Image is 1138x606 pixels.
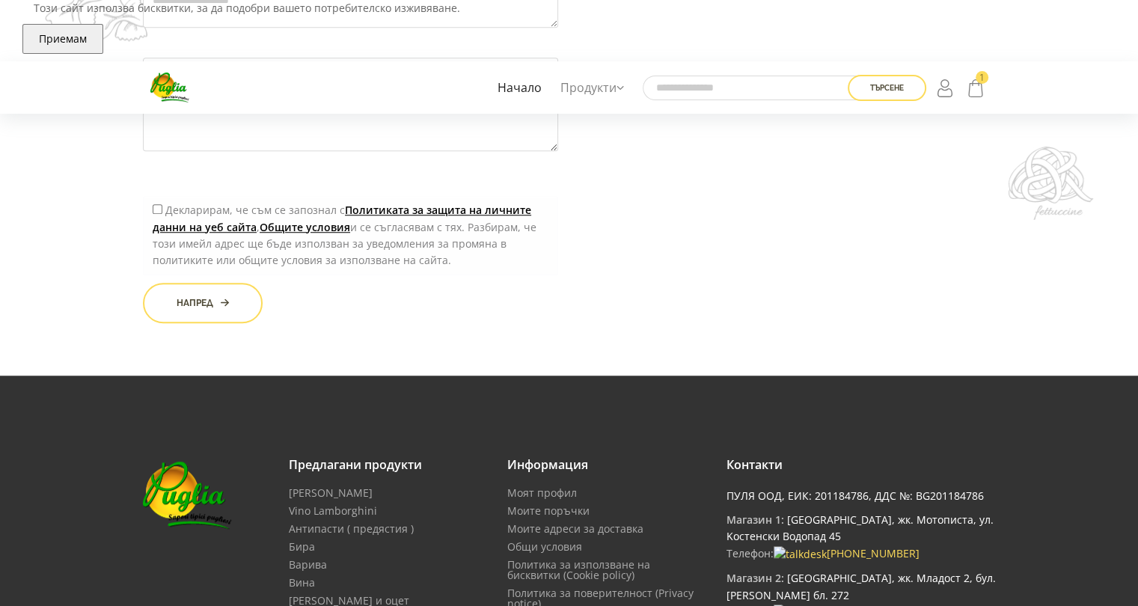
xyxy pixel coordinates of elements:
[289,488,373,498] a: [PERSON_NAME]
[726,512,996,563] p: Телефон:
[153,203,531,233] a: Политиката за защита на личните данни на уеб сайта
[848,75,926,101] button: Търсене
[507,524,643,534] a: Моите адреси за доставка
[774,546,827,563] img: talkdesk
[726,571,996,602] a: [GEOGRAPHIC_DATA], жк. Младост 2, бул. [PERSON_NAME] бл. 272
[494,71,545,105] a: Начало
[153,203,536,267] label: Декларирам, че съм се запознал с , и се съгласявам с тях. Разбирам, че този имейл адрес ще бъде и...
[289,560,327,570] a: Варива
[507,560,704,581] a: Политика за използване на бисквитки (Cookie policy)
[289,524,414,534] a: Антипасти ( предястия )
[289,542,315,552] a: Бира
[260,220,350,234] a: Общите условия
[774,546,920,560] a: [PHONE_NUMBER]
[507,506,590,516] a: Моите поръчки
[507,458,704,472] h3: Информация
[507,488,577,498] a: Моят профил
[963,73,988,102] a: 1
[643,76,867,100] input: Търсене в сайта
[289,596,409,606] a: [PERSON_NAME] и оцет
[507,542,582,552] a: Общи условия
[1009,147,1093,220] img: demo
[557,71,628,105] a: Продукти
[934,73,959,102] a: Login
[289,578,315,588] a: Вина
[726,512,994,543] a: [GEOGRAPHIC_DATA], жк. Мотописта, ул. Kостенски Водопад 45
[22,24,103,54] button: Приемам
[143,283,263,323] button: Напред
[726,512,784,527] span: Магазин 1:
[289,458,486,472] h3: Предлагани продукти
[726,488,996,504] p: ПУЛЯ ООД, ЕИК: 201184786, ДДС №: BG201184786
[289,506,377,516] a: Vino Lamborghini
[726,571,784,585] span: Магазин 2:
[976,71,988,84] span: 1
[726,458,996,472] h3: Контакти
